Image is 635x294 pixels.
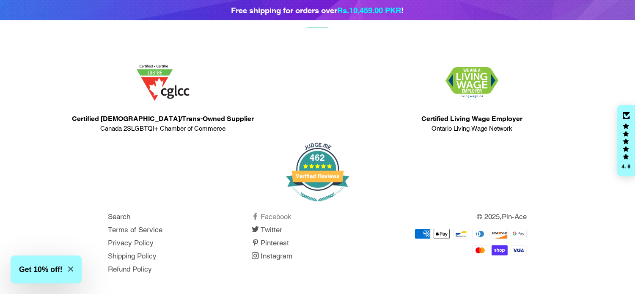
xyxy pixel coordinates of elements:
img: 1705457225.png [137,65,190,101]
a: Facebook [252,212,291,221]
img: e-hSPrJ_Ak6jB1oNJ-x9gQ.png [286,141,349,205]
a: Pin-Ace [502,212,527,221]
a: Twitter [252,225,282,234]
span: Certified [DEMOGRAPHIC_DATA]/Trans-Owned Supplier [72,114,254,124]
div: 462 [286,153,349,162]
img: 1706832627.png [445,67,498,98]
p: © 2025, [396,211,527,223]
div: Free shipping for orders over ! [231,4,404,16]
a: 462 Verified Reviews [283,201,353,210]
a: Privacy Policy [108,239,154,247]
span: Canada 2SLGBTQI+ Chamber of Commerce [72,124,254,134]
a: Shipping Policy [108,252,157,260]
a: Refund Policy [108,265,152,273]
div: Verified Reviews [286,173,349,179]
div: Click to open Judge.me floating reviews tab [617,105,635,177]
a: Terms of Service [108,225,163,234]
a: Instagram [252,252,292,260]
a: Pinterest [252,239,289,247]
span: Rs.10,459.00 PKR [338,5,401,15]
span: Certified Living Wage Employer [421,114,522,124]
span: Ontario Living Wage Network [421,124,522,134]
div: 4.8 [621,164,631,169]
a: Search [108,212,131,221]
